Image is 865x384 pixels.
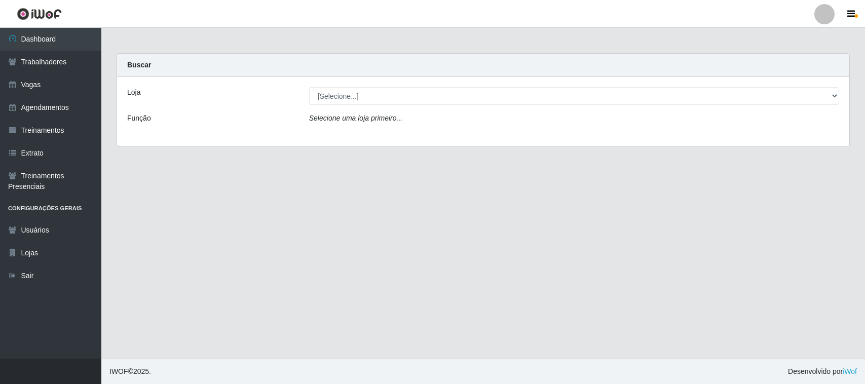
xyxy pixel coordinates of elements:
[843,367,857,375] a: iWof
[127,61,151,69] strong: Buscar
[109,366,151,377] span: © 2025 .
[309,114,402,122] i: Selecione uma loja primeiro...
[127,113,151,124] label: Função
[17,8,62,20] img: CoreUI Logo
[109,367,128,375] span: IWOF
[127,87,140,98] label: Loja
[788,366,857,377] span: Desenvolvido por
